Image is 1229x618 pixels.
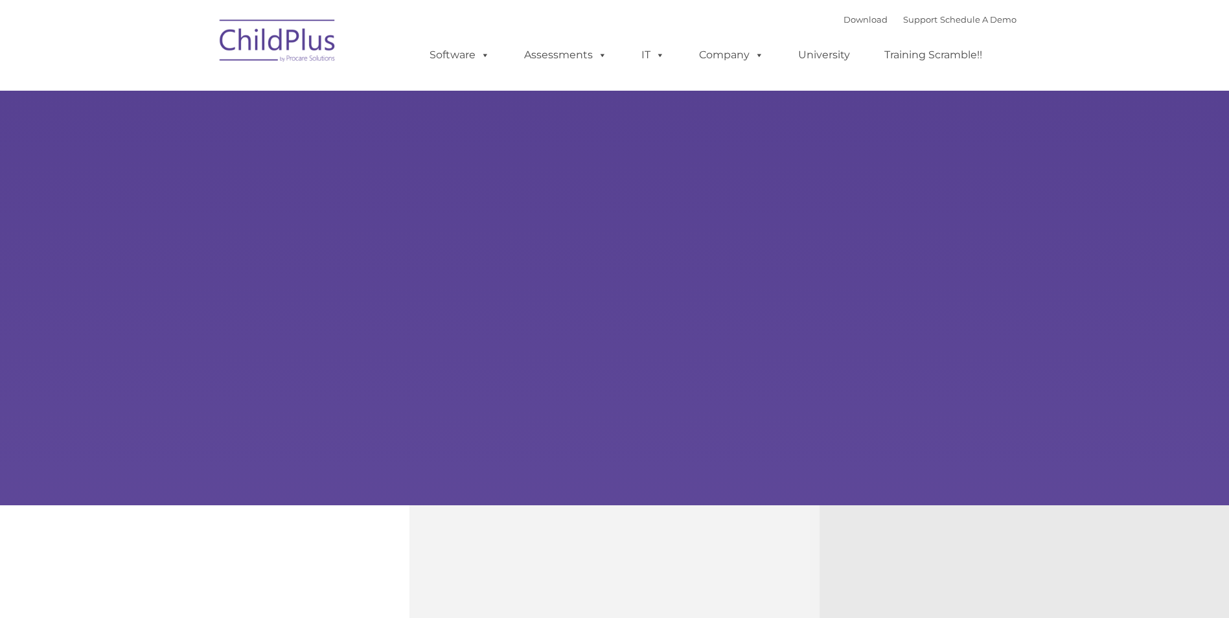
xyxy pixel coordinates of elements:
a: Assessments [511,42,620,68]
a: Training Scramble!! [871,42,995,68]
a: Company [686,42,777,68]
a: Download [844,14,888,25]
font: | [844,14,1017,25]
a: IT [628,42,678,68]
a: University [785,42,863,68]
a: Software [417,42,503,68]
a: Support [903,14,937,25]
a: Schedule A Demo [940,14,1017,25]
img: ChildPlus by Procare Solutions [213,10,343,75]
